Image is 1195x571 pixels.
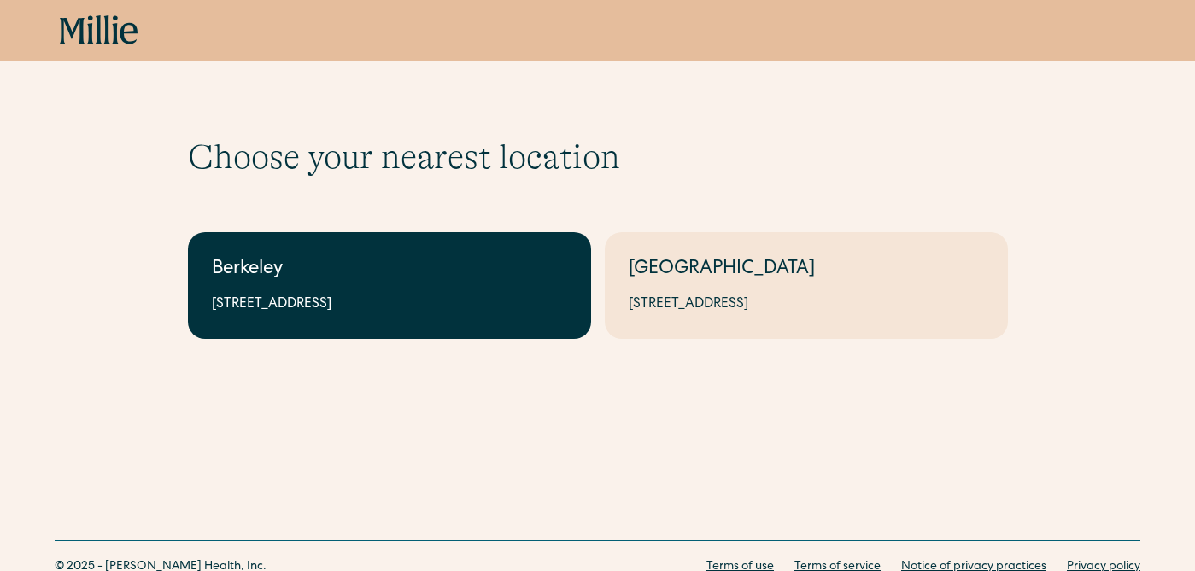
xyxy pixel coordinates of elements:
h1: Choose your nearest location [188,137,1008,178]
div: [STREET_ADDRESS] [629,294,984,315]
a: [GEOGRAPHIC_DATA][STREET_ADDRESS] [605,232,1008,339]
a: Berkeley[STREET_ADDRESS] [188,232,591,339]
div: [GEOGRAPHIC_DATA] [629,256,984,284]
div: [STREET_ADDRESS] [212,294,567,315]
div: Berkeley [212,256,567,284]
